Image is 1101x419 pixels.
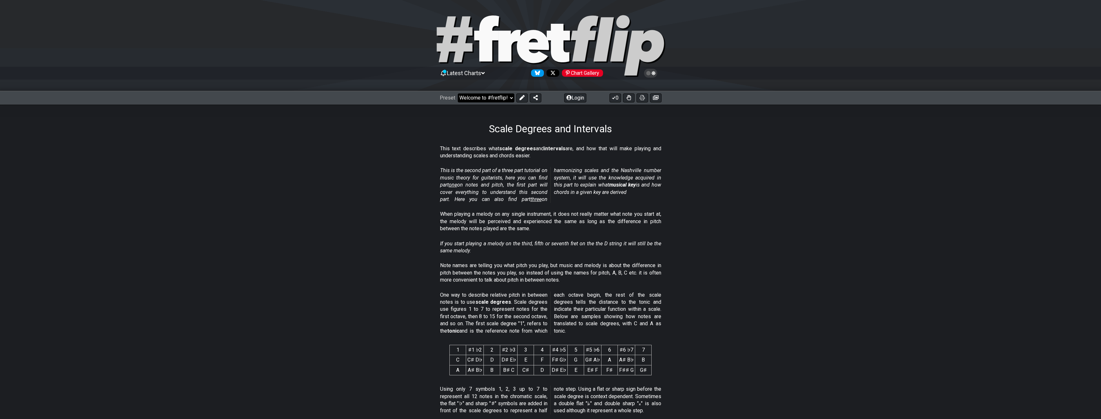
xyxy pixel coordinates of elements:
[449,182,457,188] span: one
[623,93,635,102] button: Toggle Dexterity for all fretkits
[528,69,544,77] a: Follow #fretflip at Bluesky
[440,211,661,232] p: When playing a melody on any single instrument, it does not really matter what note you start at,...
[484,355,500,365] td: D
[500,355,518,365] td: D♯ E♭
[440,145,661,160] p: This text describes what and are, and how that will make playing and understanding scales and cho...
[500,365,518,375] td: B♯ C
[584,355,601,365] td: G♯ A♭
[609,182,636,188] strong: musical key
[440,292,661,335] p: One way to describe relative pitch in between notes is to use . Scale degrees use figures 1 to 7 ...
[650,93,662,102] button: Create image
[635,365,652,375] td: G♯
[550,355,568,365] td: F♯ G♭
[516,93,528,102] button: Edit Preset
[635,355,652,365] td: B
[544,145,565,152] strong: intervals
[440,167,661,202] em: This is the second part of a three part tutorial on music theory for guitarists, here you can fin...
[447,328,459,334] strong: tonic
[440,240,661,254] em: If you start playing a melody on the third, fifth or seventh fret on the the D string it will sti...
[466,345,484,355] th: ♯1 ♭2
[484,345,500,355] th: 2
[635,345,652,355] th: 7
[447,70,481,76] span: Latest Charts
[544,69,559,77] a: Follow #fretflip at X
[568,365,584,375] td: E
[518,365,534,375] td: C♯
[500,345,518,355] th: ♯2 ♭3
[534,365,550,375] td: D
[636,93,648,102] button: Print
[450,355,466,365] td: C
[618,365,635,375] td: F♯♯ G
[550,345,568,355] th: ♯4 ♭5
[550,365,568,375] td: D♯ E♭
[440,262,661,284] p: Note names are telling you what pitch you play, but music and melody is about the difference in p...
[484,365,500,375] td: B
[530,196,542,202] span: three
[450,345,466,355] th: 1
[440,95,455,101] span: Preset
[559,69,603,77] a: #fretflip at Pinterest
[568,355,584,365] td: G
[440,386,661,415] p: Using only 7 symbols 1, 2, 3 up to 7 to represent all 12 notes in the chromatic scale, the flat "...
[584,365,601,375] td: E♯ F
[489,123,612,135] h1: Scale Degrees and Intervals
[562,69,603,77] div: Chart Gallery
[466,365,484,375] td: A♯ B♭
[601,345,618,355] th: 6
[647,70,654,76] span: Toggle light / dark theme
[618,355,635,365] td: A♯ B♭
[601,365,618,375] td: F♯
[568,345,584,355] th: 5
[618,345,635,355] th: ♯6 ♭7
[518,345,534,355] th: 3
[534,345,550,355] th: 4
[534,355,550,365] td: F
[609,93,621,102] button: 0
[518,355,534,365] td: E
[601,355,618,365] td: A
[499,145,536,152] strong: scale degrees
[564,93,586,102] button: Login
[475,299,511,305] strong: scale degrees
[450,365,466,375] td: A
[584,345,601,355] th: ♯5 ♭6
[466,355,484,365] td: C♯ D♭
[530,93,541,102] button: Share Preset
[458,93,514,102] select: Preset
